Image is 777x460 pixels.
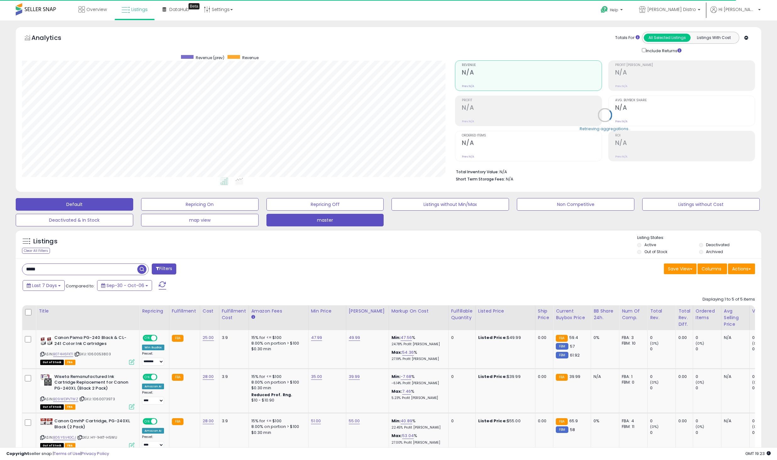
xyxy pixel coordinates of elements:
div: Total Rev. [650,308,673,321]
div: Preset: [142,435,164,449]
div: Include Returns [637,47,689,54]
div: 0 [696,418,721,424]
a: 25.00 [203,335,214,341]
div: BB Share 24h. [594,308,616,321]
span: | SKU: 1060053803 [74,352,111,357]
small: (0%) [696,341,704,346]
div: Ordered Items [696,308,719,321]
span: OFF [156,335,167,341]
div: FBA: 1 [622,374,643,380]
small: (0%) [752,341,761,346]
span: FBA [65,404,75,410]
p: Listing States: [637,235,761,241]
div: Total Rev. Diff. [678,308,690,328]
span: FBA [65,443,75,448]
div: $0.30 min [251,385,304,391]
small: FBA [172,374,183,381]
div: Clear All Filters [22,248,50,254]
div: Fulfillment [172,308,197,314]
span: 39.99 [569,374,581,380]
div: 0.00 [538,335,548,341]
div: Ship Price [538,308,550,321]
div: seller snap | | [6,451,109,457]
b: Canon Pixma PG-240 Black & CL-241 Color Ink Cartridges [54,335,131,348]
a: 35.00 [311,374,322,380]
a: Hi [PERSON_NAME] [710,6,761,20]
button: Listings without Min/Max [391,198,509,211]
div: 3.9 [222,374,244,380]
div: 0 [696,430,721,435]
div: $39.99 [478,374,530,380]
button: Columns [698,263,727,274]
div: 0% [594,335,614,341]
strong: Copyright [6,451,29,457]
div: 15% for <= $100 [251,418,304,424]
button: map view [141,214,259,226]
div: FBA: 4 [622,418,643,424]
div: % [391,418,444,430]
small: FBA [172,335,183,342]
span: All listings that are currently out of stock and unavailable for purchase on Amazon [40,360,64,365]
a: Privacy Policy [81,451,109,457]
div: Retrieving aggregations.. [580,126,630,131]
span: DataHub [169,6,189,13]
span: 58 [570,427,575,433]
div: % [391,350,444,361]
b: Canon QmrhP Cartridge, PG-240XL Black (2 Pack) [54,418,131,431]
small: FBA [172,418,183,425]
div: 8.00% on portion > $100 [251,380,304,385]
div: 0 [696,346,721,352]
div: FBM: 10 [622,341,643,346]
b: Min: [391,374,401,380]
h5: Analytics [31,33,74,44]
div: $10 - $10.90 [251,398,304,403]
div: Fulfillable Quantity [451,308,473,321]
p: -6.14% Profit [PERSON_NAME] [391,381,444,385]
a: 28.00 [203,418,214,424]
div: Amazon Fees [251,308,306,314]
span: FBA [65,360,75,365]
div: Win BuyBox [142,345,164,350]
span: 2025-10-14 19:23 GMT [745,451,771,457]
div: Listed Price [478,308,533,314]
div: % [391,374,444,385]
div: % [391,335,444,346]
a: -7.68 [401,374,411,380]
div: N/A [724,418,745,424]
a: 47.99 [311,335,322,341]
b: Min: [391,335,401,341]
img: 51I6Mco2vdL._SL40_.jpg [40,335,53,347]
button: Actions [728,263,755,274]
span: | SKU: HY-1HXT-H5WU [77,435,117,440]
div: $55.00 [478,418,530,424]
div: FBM: 0 [622,380,643,385]
p: 24.78% Profit [PERSON_NAME] [391,342,444,346]
span: Compared to: [66,283,95,289]
small: Amazon Fees. [251,314,255,320]
small: FBM [556,343,568,350]
b: Wiseta Remanufactured Ink Cartridge Replacement for Canon PG-240XL (Black 2 Pack) [54,374,131,393]
a: 54.36 [402,349,414,356]
div: 0.00 [678,335,688,341]
a: 40.89 [401,418,412,424]
div: 0 [650,385,676,391]
a: B074H6FKT1 [53,352,73,357]
label: Out of Stock [644,249,667,254]
button: Save View [664,263,697,274]
small: (0%) [650,380,659,385]
div: 0 [650,430,676,435]
b: Listed Price: [478,335,507,341]
div: $49.99 [478,335,530,341]
div: Current Buybox Price [556,308,588,321]
a: 55.00 [349,418,360,424]
span: 61.92 [570,352,580,358]
button: Listings With Cost [690,34,737,42]
b: Listed Price: [478,374,507,380]
div: Cost [203,308,216,314]
div: N/A [724,374,745,380]
small: FBM [556,352,568,358]
div: $0.30 min [251,430,304,435]
small: (0%) [650,341,659,346]
span: Overview [86,6,107,13]
div: Min Price [311,308,343,314]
